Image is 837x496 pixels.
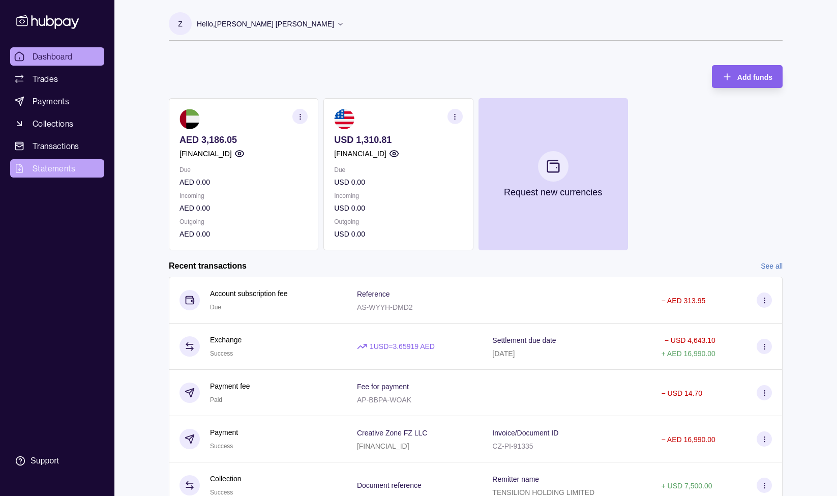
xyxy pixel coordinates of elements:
[210,427,238,438] p: Payment
[180,216,308,227] p: Outgoing
[210,443,233,450] span: Success
[665,336,715,344] p: − USD 4,643.10
[10,114,104,133] a: Collections
[210,304,221,311] span: Due
[737,73,772,81] span: Add funds
[662,482,712,490] p: + USD 7,500.00
[10,70,104,88] a: Trades
[180,190,308,201] p: Incoming
[492,349,515,358] p: [DATE]
[210,396,222,403] span: Paid
[210,334,242,345] p: Exchange
[180,228,308,240] p: AED 0.00
[33,50,73,63] span: Dashboard
[210,288,288,299] p: Account subscription fee
[10,137,104,155] a: Transactions
[334,228,462,240] p: USD 0.00
[334,164,462,176] p: Due
[712,65,783,88] button: Add funds
[662,349,715,358] p: + AED 16,990.00
[210,350,233,357] span: Success
[334,202,462,214] p: USD 0.00
[492,429,558,437] p: Invoice/Document ID
[180,202,308,214] p: AED 0.00
[334,190,462,201] p: Incoming
[210,381,250,392] p: Payment fee
[33,118,73,130] span: Collections
[10,47,104,66] a: Dashboard
[357,396,411,404] p: AP-BBPA-WOAK
[357,429,428,437] p: Creative Zone FZ LLC
[197,18,334,30] p: Hello, [PERSON_NAME] [PERSON_NAME]
[662,389,703,397] p: − USD 14.70
[370,341,435,352] p: 1 USD = 3.65919 AED
[33,73,58,85] span: Trades
[492,442,533,450] p: CZ-PI-91335
[180,148,232,159] p: [FINANCIAL_ID]
[357,383,409,391] p: Fee for payment
[33,140,79,152] span: Transactions
[504,187,602,198] p: Request new currencies
[180,164,308,176] p: Due
[479,98,628,250] button: Request new currencies
[334,109,354,129] img: us
[10,450,104,472] a: Support
[180,134,308,145] p: AED 3,186.05
[334,134,462,145] p: USD 1,310.81
[357,442,409,450] p: [FINANCIAL_ID]
[662,435,715,444] p: − AED 16,990.00
[761,260,783,272] a: See all
[492,475,539,483] p: Remitter name
[210,489,233,496] span: Success
[180,109,200,129] img: ae
[334,177,462,188] p: USD 0.00
[10,159,104,178] a: Statements
[178,18,183,30] p: Z
[662,297,706,305] p: − AED 313.95
[334,148,386,159] p: [FINANCIAL_ID]
[33,95,69,107] span: Payments
[357,481,422,489] p: Document reference
[169,260,247,272] h2: Recent transactions
[334,216,462,227] p: Outgoing
[31,455,59,466] div: Support
[10,92,104,110] a: Payments
[492,336,556,344] p: Settlement due date
[357,290,390,298] p: Reference
[357,303,413,311] p: AS-WYYH-DMD2
[33,162,75,174] span: Statements
[180,177,308,188] p: AED 0.00
[210,473,241,484] p: Collection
